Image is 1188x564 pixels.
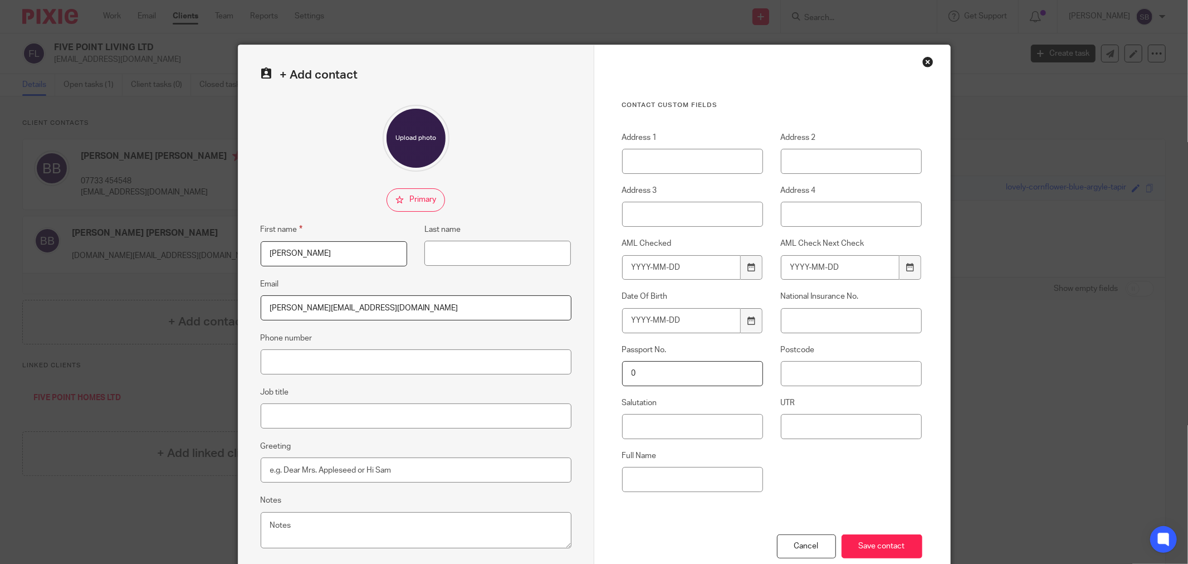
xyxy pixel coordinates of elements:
label: First name [261,223,303,236]
label: Full Name [622,450,764,461]
label: Address 2 [781,132,922,143]
label: Last name [424,224,461,235]
label: Address 4 [781,185,922,196]
input: YYYY-MM-DD [622,308,741,333]
h2: + Add contact [261,67,571,82]
h3: Contact Custom fields [622,101,922,110]
label: National Insurance No. [781,291,922,302]
label: AML Check Next Check [781,238,922,249]
input: e.g. Dear Mrs. Appleseed or Hi Sam [261,458,571,483]
label: Phone number [261,333,312,344]
label: Postcode [781,344,922,356]
label: Email [261,279,279,290]
label: Job title [261,387,289,398]
label: Passport No. [622,344,764,356]
label: UTR [781,397,922,409]
label: Notes [261,495,282,506]
label: Address 3 [622,185,764,196]
input: YYYY-MM-DD [622,255,741,280]
div: Cancel [777,534,836,558]
input: YYYY-MM-DD [781,255,900,280]
label: Address 1 [622,132,764,143]
label: Salutation [622,397,764,409]
input: Save contact [842,534,922,558]
label: AML Checked [622,238,764,249]
div: Close this dialog window [922,56,933,67]
label: Greeting [261,441,291,452]
label: Date Of Birth [622,291,764,302]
